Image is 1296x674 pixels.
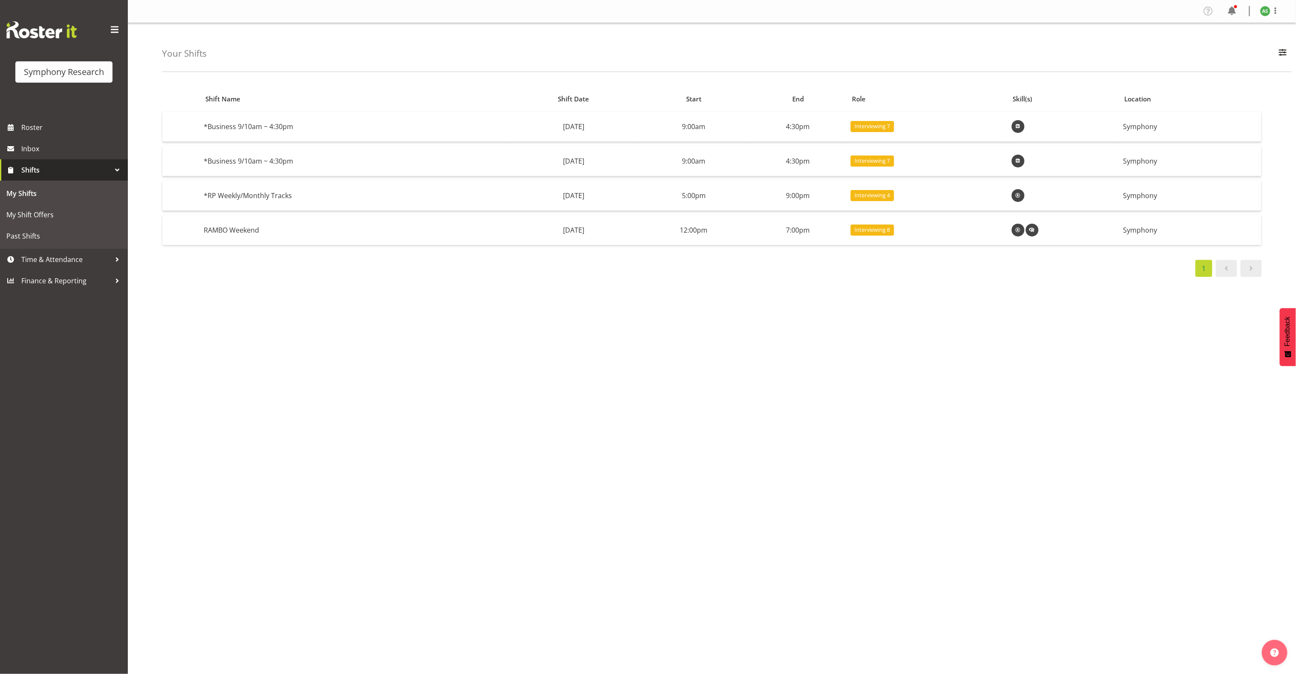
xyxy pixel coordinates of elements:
[21,253,111,266] span: Time & Attendance
[639,215,749,245] td: 12:00pm
[200,215,508,245] td: RAMBO Weekend
[1270,648,1279,657] img: help-xxl-2.png
[1120,112,1261,142] td: Symphony
[1284,317,1292,346] span: Feedback
[558,94,589,104] span: Shift Date
[854,122,890,130] span: Interviewing 7
[1120,181,1261,211] td: Symphony
[1125,94,1152,104] span: Location
[21,164,111,176] span: Shifts
[24,66,104,78] div: Symphony Research
[749,181,847,211] td: 9:00pm
[854,157,890,165] span: Interviewing 7
[1280,308,1296,366] button: Feedback - Show survey
[21,142,124,155] span: Inbox
[162,49,207,58] h4: Your Shifts
[6,208,121,221] span: My Shift Offers
[508,112,639,142] td: [DATE]
[854,226,890,234] span: Interviewing 8
[749,215,847,245] td: 7:00pm
[200,146,508,176] td: *Business 9/10am ~ 4:30pm
[1120,215,1261,245] td: Symphony
[508,215,639,245] td: [DATE]
[200,181,508,211] td: *RP Weekly/Monthly Tracks
[854,191,890,199] span: Interviewing 4
[508,181,639,211] td: [DATE]
[792,94,804,104] span: End
[205,94,240,104] span: Shift Name
[1274,44,1292,63] button: Filter Employees
[200,112,508,142] td: *Business 9/10am ~ 4:30pm
[2,225,126,247] a: Past Shifts
[6,230,121,242] span: Past Shifts
[686,94,701,104] span: Start
[749,146,847,176] td: 4:30pm
[1120,146,1261,176] td: Symphony
[6,21,77,38] img: Rosterit website logo
[749,112,847,142] td: 4:30pm
[1013,94,1033,104] span: Skill(s)
[2,183,126,204] a: My Shifts
[2,204,126,225] a: My Shift Offers
[21,121,124,134] span: Roster
[21,274,111,287] span: Finance & Reporting
[1260,6,1270,16] img: ange-steiger11422.jpg
[639,181,749,211] td: 5:00pm
[852,94,866,104] span: Role
[508,146,639,176] td: [DATE]
[639,146,749,176] td: 9:00am
[639,112,749,142] td: 9:00am
[6,187,121,200] span: My Shifts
